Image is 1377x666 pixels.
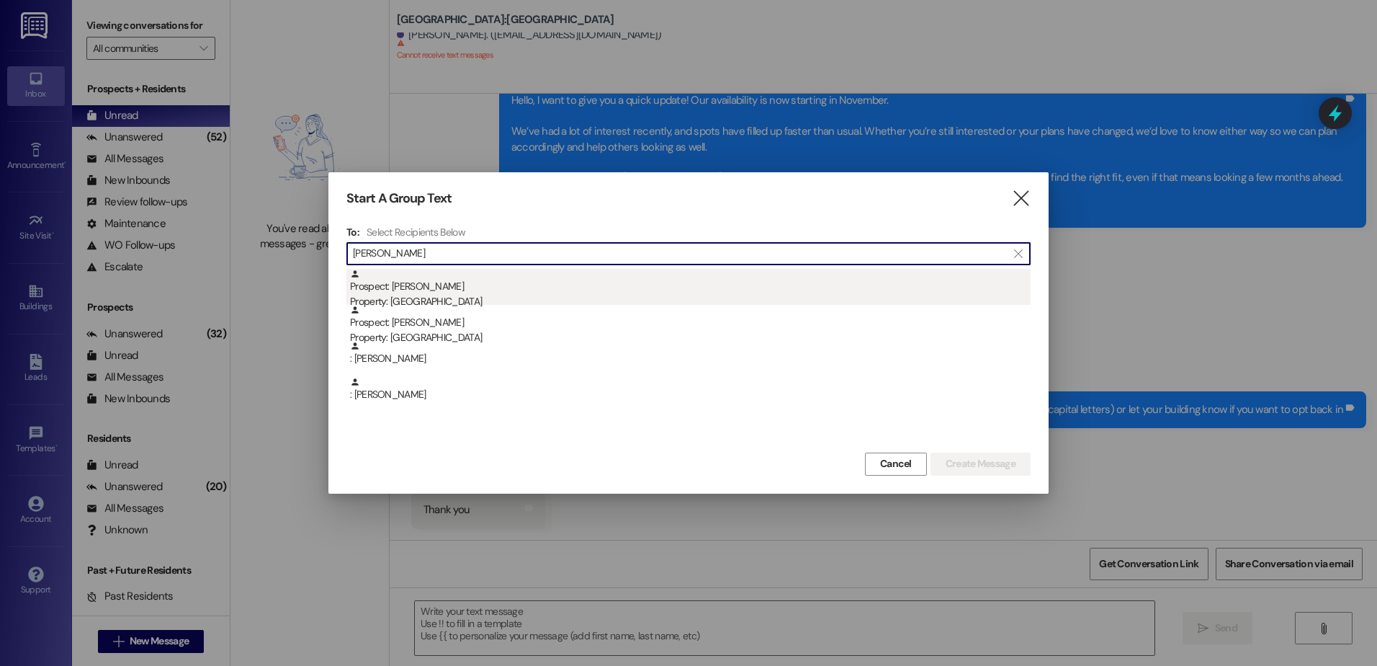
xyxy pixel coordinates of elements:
h4: Select Recipients Below [367,226,465,239]
button: Clear text [1007,243,1030,265]
div: Prospect: [PERSON_NAME]Property: [GEOGRAPHIC_DATA] [346,269,1031,305]
span: Create Message [946,456,1015,471]
div: Property: [GEOGRAPHIC_DATA] [350,294,1031,309]
div: : [PERSON_NAME] [346,341,1031,377]
i:  [1011,191,1031,206]
input: Search for any contact or apartment [353,244,1007,264]
h3: To: [346,226,359,239]
button: Create Message [930,453,1031,476]
div: Property: [GEOGRAPHIC_DATA] [350,330,1031,345]
div: : [PERSON_NAME] [350,377,1031,402]
div: Prospect: [PERSON_NAME] [350,269,1031,310]
div: Prospect: [PERSON_NAME] [350,305,1031,346]
h3: Start A Group Text [346,190,452,207]
i:  [1014,248,1022,259]
div: Prospect: [PERSON_NAME]Property: [GEOGRAPHIC_DATA] [346,305,1031,341]
div: : [PERSON_NAME] [346,377,1031,413]
div: : [PERSON_NAME] [350,341,1031,366]
span: Cancel [880,456,912,471]
button: Cancel [865,453,927,476]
